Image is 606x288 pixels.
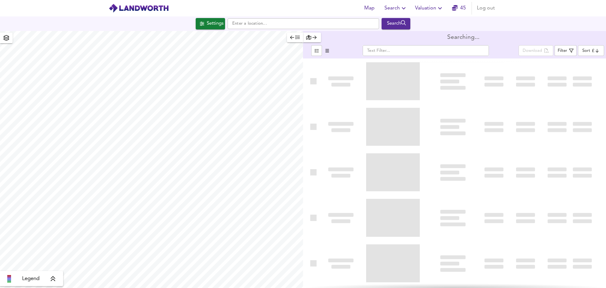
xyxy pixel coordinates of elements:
span: Legend [22,275,39,283]
span: Search [384,4,407,13]
div: Click to configure Search Settings [196,18,225,29]
button: Log out [474,2,497,15]
button: Valuation [413,2,446,15]
button: Filter [555,45,577,56]
div: Run Your Search [382,18,410,29]
button: 45 [449,2,469,15]
div: Search [383,20,409,28]
button: Map [359,2,379,15]
img: logo [109,3,169,13]
span: Map [362,4,377,13]
div: Settings [207,20,223,28]
button: Search [382,18,410,29]
div: Sort [578,45,604,56]
div: split button [519,45,553,56]
input: Text Filter... [363,45,489,56]
div: Sort [582,48,590,54]
button: Search [382,2,410,15]
input: Enter a location... [228,18,379,29]
span: Log out [477,4,495,13]
div: Searching... [447,34,479,41]
a: 45 [452,4,466,13]
div: Filter [558,47,567,55]
span: Valuation [415,4,444,13]
button: Settings [196,18,225,29]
